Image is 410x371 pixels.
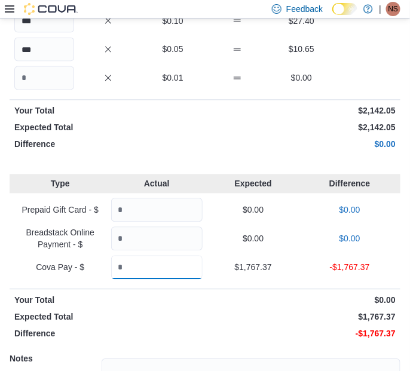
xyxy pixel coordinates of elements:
p: $2,142.05 [207,105,396,117]
p: $0.01 [143,72,203,84]
p: Difference [14,328,203,340]
p: Difference [304,178,396,190]
input: Dark Mode [332,3,357,16]
p: $0.00 [207,233,299,245]
h5: Notes [10,347,99,371]
p: $27.40 [272,15,332,27]
div: N Spence [386,2,400,16]
input: Quantity [111,227,203,251]
p: $0.00 [272,72,332,84]
p: $0.00 [207,139,396,151]
p: Difference [14,139,203,151]
p: $0.10 [143,15,203,27]
span: NS [388,2,399,16]
input: Quantity [14,38,74,62]
p: $0.00 [207,295,396,306]
input: Quantity [111,198,203,222]
p: $0.00 [304,233,396,245]
span: Dark Mode [332,15,333,16]
p: | [379,2,381,16]
p: Prepaid Gift Card - $ [14,204,106,216]
p: Cova Pay - $ [14,262,106,274]
p: Actual [111,178,203,190]
input: Quantity [111,256,203,280]
p: $0.00 [304,204,396,216]
p: $1,767.37 [207,262,299,274]
p: $1,767.37 [207,311,396,323]
p: $0.05 [143,44,203,56]
input: Quantity [14,9,74,33]
span: Feedback [286,3,323,15]
p: -$1,767.37 [207,328,396,340]
input: Quantity [14,66,74,90]
p: Your Total [14,295,203,306]
p: Expected [207,178,299,190]
p: Expected Total [14,122,203,134]
p: Your Total [14,105,203,117]
p: Type [14,178,106,190]
p: -$1,767.37 [304,262,396,274]
p: $2,142.05 [207,122,396,134]
img: Cova [24,3,78,15]
p: $10.65 [272,44,332,56]
p: Breadstack Online Payment - $ [14,227,106,251]
p: $0.00 [207,204,299,216]
p: Expected Total [14,311,203,323]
